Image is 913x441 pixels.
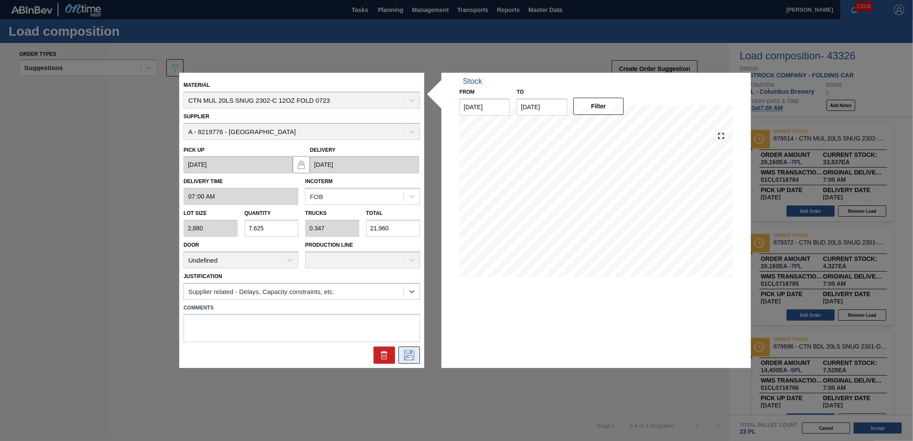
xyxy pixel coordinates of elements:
label: Incoterm [305,179,333,185]
label: Total [366,211,383,217]
input: mm/dd/yyyy [517,98,567,116]
div: FOB [310,193,323,200]
label: Material [184,82,210,88]
button: Filter [573,98,624,115]
label: From [460,89,475,95]
input: mm/dd/yyyy [310,156,419,174]
label: Supplier [184,113,209,119]
label: Delivery Time [184,176,298,188]
label: to [517,89,524,95]
img: locked [296,159,306,170]
input: mm/dd/yyyy [184,156,293,174]
div: Supplier related - Delays, Capacity constraints, etc. [188,288,334,295]
div: Delete Order [374,347,395,364]
input: mm/dd/yyyy [460,98,510,116]
label: Trucks [305,211,327,217]
label: Justification [184,273,222,279]
div: Stock [463,77,482,86]
label: Comments [184,302,420,314]
button: locked [293,156,310,173]
div: Edit Order [398,347,420,364]
label: Production Line [305,242,353,248]
label: Lot size [184,208,238,220]
label: Quantity [245,211,271,217]
label: Door [184,242,199,248]
label: Delivery [310,147,336,153]
label: Pick up [184,147,205,153]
